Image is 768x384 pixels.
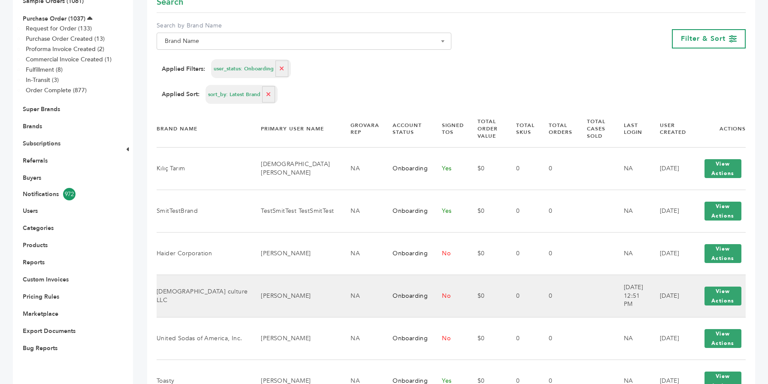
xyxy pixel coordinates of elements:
span: 972 [63,188,76,200]
th: Total Cases Sold [576,111,613,147]
td: 0 [505,275,538,317]
td: 0 [505,232,538,275]
a: Products [23,241,48,249]
a: Purchase Order Created (13) [26,35,105,43]
td: $0 [467,190,506,232]
a: Fulfillment (8) [26,66,63,74]
th: User Created [649,111,689,147]
td: United Sodas of America, Inc. [157,317,250,360]
a: Subscriptions [23,139,60,148]
a: Referrals [23,157,48,165]
th: Total Order Value [467,111,506,147]
th: Signed TOS [431,111,466,147]
label: Search by Brand Name [157,21,451,30]
a: Order Complete (877) [26,86,87,94]
span: sort_by: Latest Brand [208,91,260,98]
a: Request for Order (133) [26,24,92,33]
td: NA [613,317,649,360]
td: Onboarding [382,190,431,232]
td: $0 [467,317,506,360]
a: Proforma Invoice Created (2) [26,45,104,53]
a: Categories [23,224,54,232]
a: Custom Invoices [23,275,69,284]
td: [DATE] [649,275,689,317]
strong: Applied Sort: [162,90,200,99]
td: Onboarding [382,147,431,190]
span: Filter & Sort [681,34,726,43]
a: Notifications972 [23,188,110,200]
span: user_status: Onboarding [214,65,274,73]
td: NA [613,147,649,190]
td: [DATE] [649,317,689,360]
td: [PERSON_NAME] [250,317,340,360]
button: View Actions [705,244,741,263]
td: 0 [505,147,538,190]
a: Export Documents [23,327,76,335]
td: No [431,275,466,317]
td: Onboarding [382,232,431,275]
th: Total SKUs [505,111,538,147]
td: $0 [467,232,506,275]
td: [DEMOGRAPHIC_DATA][PERSON_NAME] [250,147,340,190]
a: In-Transit (3) [26,76,59,84]
td: $0 [467,147,506,190]
td: 0 [505,317,538,360]
td: [DATE] 12:51 PM [613,275,649,317]
td: NA [613,232,649,275]
td: [DATE] [649,232,689,275]
a: Purchase Order (1037) [23,15,85,23]
td: No [431,232,466,275]
button: View Actions [705,287,741,305]
td: [DATE] [649,190,689,232]
td: [PERSON_NAME] [250,275,340,317]
td: NA [613,190,649,232]
td: 0 [538,147,576,190]
a: Users [23,207,38,215]
th: Account Status [382,111,431,147]
a: Bug Reports [23,344,57,352]
td: 0 [538,232,576,275]
th: Primary User Name [250,111,340,147]
td: SmitTestBrand [157,190,250,232]
td: 0 [538,275,576,317]
td: Onboarding [382,275,431,317]
td: NA [340,190,382,232]
td: NA [340,147,382,190]
th: Total Orders [538,111,576,147]
td: TestSmitTest TestSmitTest [250,190,340,232]
td: Kılıç Tarım [157,147,250,190]
td: Yes [431,190,466,232]
td: [DATE] [649,147,689,190]
td: Onboarding [382,317,431,360]
a: Buyers [23,174,41,182]
td: 0 [538,317,576,360]
a: Commercial Invoice Created (1) [26,55,112,63]
span: Brand Name [157,33,451,50]
td: 0 [505,190,538,232]
th: Brand Name [157,111,250,147]
td: $0 [467,275,506,317]
a: Marketplace [23,310,58,318]
td: NA [340,232,382,275]
th: Grovara Rep [340,111,382,147]
a: Reports [23,258,45,266]
a: Super Brands [23,105,60,113]
td: NA [340,275,382,317]
a: Brands [23,122,42,130]
td: No [431,317,466,360]
td: Yes [431,147,466,190]
a: Pricing Rules [23,293,59,301]
span: Brand Name [161,35,447,47]
th: Actions [689,111,746,147]
th: Last Login [613,111,649,147]
td: [DEMOGRAPHIC_DATA] culture LLC [157,275,250,317]
button: View Actions [705,159,741,178]
button: View Actions [705,202,741,221]
strong: Applied Filters: [162,65,205,73]
td: NA [340,317,382,360]
td: Haider Corporation [157,232,250,275]
td: [PERSON_NAME] [250,232,340,275]
button: View Actions [705,329,741,348]
td: 0 [538,190,576,232]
